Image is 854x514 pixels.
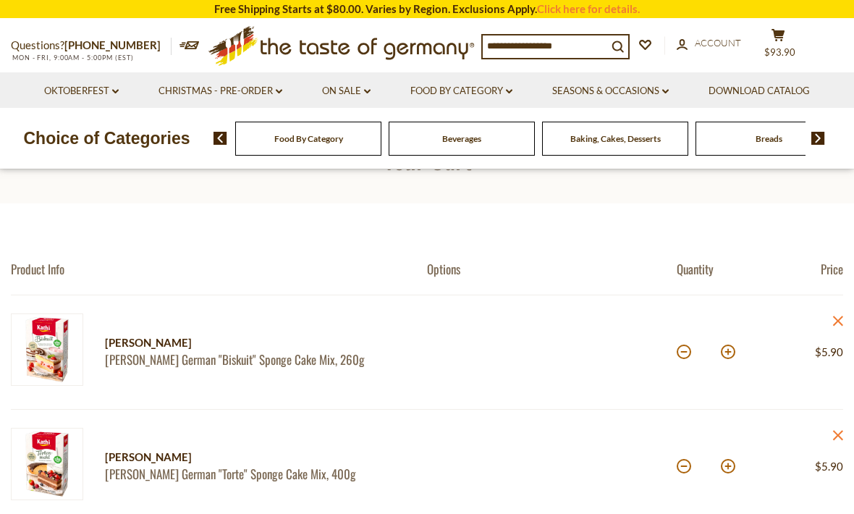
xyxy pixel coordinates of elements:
[677,261,760,277] div: Quantity
[158,83,282,99] a: Christmas - PRE-ORDER
[756,133,782,144] a: Breads
[410,83,512,99] a: Food By Category
[11,36,172,55] p: Questions?
[105,466,402,481] a: [PERSON_NAME] German "Torte" Sponge Cake Mix, 400g
[815,460,843,473] span: $5.90
[811,132,825,145] img: next arrow
[11,313,83,386] img: Kathi German "Biskuit" Sponge Cake Mix, 260g
[11,54,134,62] span: MON - FRI, 9:00AM - 5:00PM (EST)
[442,133,481,144] a: Beverages
[64,38,161,51] a: [PHONE_NUMBER]
[11,428,83,500] img: Kathi German "Torte" Sponge Cake Mix, 400g
[695,37,741,49] span: Account
[44,83,119,99] a: Oktoberfest
[709,83,810,99] a: Download Catalog
[274,133,343,144] a: Food By Category
[105,334,402,352] div: [PERSON_NAME]
[11,261,427,277] div: Product Info
[570,133,661,144] a: Baking, Cakes, Desserts
[537,2,640,15] a: Click here for details.
[552,83,669,99] a: Seasons & Occasions
[677,35,741,51] a: Account
[322,83,371,99] a: On Sale
[105,352,402,367] a: [PERSON_NAME] German "Biskuit" Sponge Cake Mix, 260g
[760,261,843,277] div: Price
[45,142,809,174] h1: Your Cart
[213,132,227,145] img: previous arrow
[105,448,402,466] div: [PERSON_NAME]
[764,46,795,58] span: $93.90
[756,28,800,64] button: $93.90
[815,345,843,358] span: $5.90
[427,261,677,277] div: Options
